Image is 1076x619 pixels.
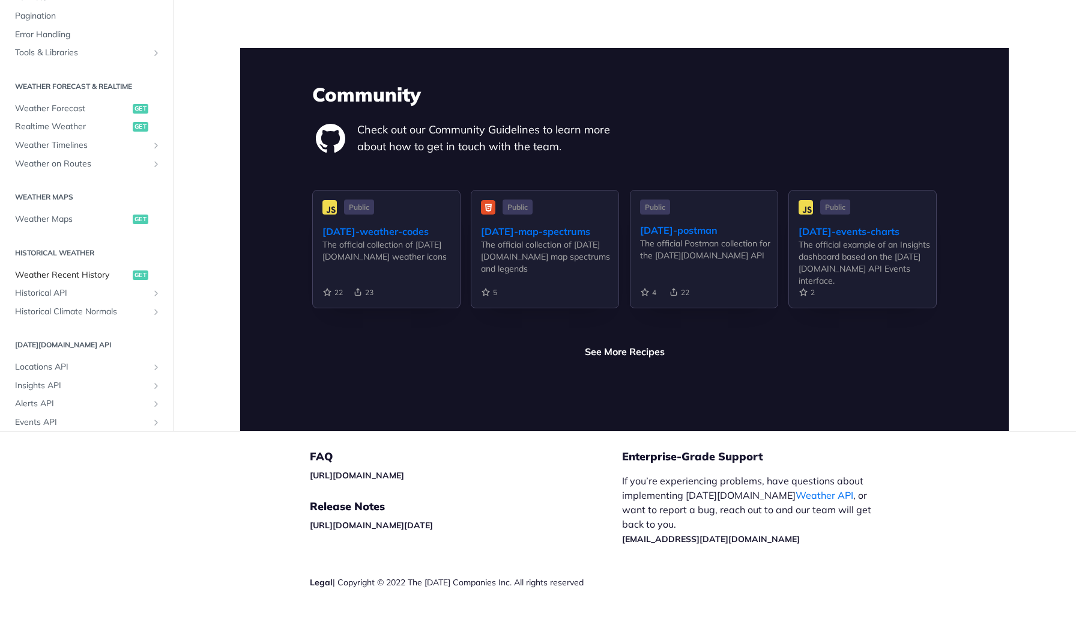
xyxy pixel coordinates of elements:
[310,470,404,481] a: [URL][DOMAIN_NAME]
[799,224,936,239] div: [DATE]-events-charts
[630,190,778,328] a: Public [DATE]-postman The official Postman collection for the [DATE][DOMAIN_NAME] API
[151,362,161,372] button: Show subpages for Locations API
[622,534,800,544] a: [EMAIL_ADDRESS][DATE][DOMAIN_NAME]
[151,288,161,298] button: Show subpages for Historical API
[9,210,164,228] a: Weather Mapsget
[151,418,161,427] button: Show subpages for Events API
[471,190,619,328] a: Public [DATE]-map-spectrums The official collection of [DATE][DOMAIN_NAME] map spectrums and legends
[15,47,148,59] span: Tools & Libraries
[322,224,460,239] div: [DATE]-weather-codes
[9,395,164,413] a: Alerts APIShow subpages for Alerts API
[9,118,164,136] a: Realtime Weatherget
[151,48,161,58] button: Show subpages for Tools & Libraries
[15,416,148,428] span: Events API
[312,190,461,328] a: Public [DATE]-weather-codes The official collection of [DATE][DOMAIN_NAME] weather icons
[151,141,161,150] button: Show subpages for Weather Timelines
[15,121,130,133] span: Realtime Weather
[15,380,148,392] span: Insights API
[9,26,164,44] a: Error Handling
[9,284,164,302] a: Historical APIShow subpages for Historical API
[9,266,164,284] a: Weather Recent Historyget
[9,154,164,172] a: Weather on RoutesShow subpages for Weather on Routes
[15,103,130,115] span: Weather Forecast
[15,306,148,318] span: Historical Climate Normals
[503,200,533,215] span: Public
[310,450,622,464] h5: FAQ
[9,303,164,321] a: Historical Climate NormalsShow subpages for Historical Climate Normals
[9,81,164,92] h2: Weather Forecast & realtime
[788,190,937,328] a: Public [DATE]-events-charts The official example of an Insights dashboard based on the [DATE][DOM...
[312,81,937,108] h3: Community
[133,215,148,224] span: get
[357,121,624,155] p: Check out our Community Guidelines to learn more about how to get in touch with the team.
[133,104,148,114] span: get
[344,200,374,215] span: Public
[310,520,433,531] a: [URL][DOMAIN_NAME][DATE]
[15,361,148,373] span: Locations API
[622,450,903,464] h5: Enterprise-Grade Support
[15,213,130,225] span: Weather Maps
[322,239,460,263] div: The official collection of [DATE][DOMAIN_NAME] weather icons
[151,399,161,409] button: Show subpages for Alerts API
[151,159,161,168] button: Show subpages for Weather on Routes
[15,157,148,169] span: Weather on Routes
[133,270,148,279] span: get
[9,413,164,431] a: Events APIShow subpages for Events API
[15,287,148,299] span: Historical API
[585,344,665,359] a: See More Recipes
[15,269,130,281] span: Weather Recent History
[15,398,148,410] span: Alerts API
[9,247,164,258] h2: Historical Weather
[820,200,850,215] span: Public
[151,381,161,391] button: Show subpages for Insights API
[15,29,161,41] span: Error Handling
[15,10,161,22] span: Pagination
[310,576,622,588] div: | Copyright © 2022 The [DATE] Companies Inc. All rights reserved
[640,223,778,237] div: [DATE]-postman
[310,499,622,514] h5: Release Notes
[622,474,884,546] p: If you’re experiencing problems, have questions about implementing [DATE][DOMAIN_NAME] , or want ...
[9,340,164,350] h2: [DATE][DOMAIN_NAME] API
[133,122,148,132] span: get
[9,377,164,395] a: Insights APIShow subpages for Insights API
[640,237,778,261] div: The official Postman collection for the [DATE][DOMAIN_NAME] API
[9,44,164,62] a: Tools & LibrariesShow subpages for Tools & Libraries
[9,7,164,25] a: Pagination
[310,577,333,588] a: Legal
[15,139,148,151] span: Weather Timelines
[796,489,853,501] a: Weather API
[9,358,164,376] a: Locations APIShow subpages for Locations API
[481,224,618,239] div: [DATE]-map-spectrums
[9,100,164,118] a: Weather Forecastget
[799,239,936,287] div: The official example of an Insights dashboard based on the [DATE][DOMAIN_NAME] API Events interface.
[9,136,164,154] a: Weather TimelinesShow subpages for Weather Timelines
[9,192,164,203] h2: Weather Maps
[481,239,618,275] div: The official collection of [DATE][DOMAIN_NAME] map spectrums and legends
[640,200,670,215] span: Public
[151,307,161,317] button: Show subpages for Historical Climate Normals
